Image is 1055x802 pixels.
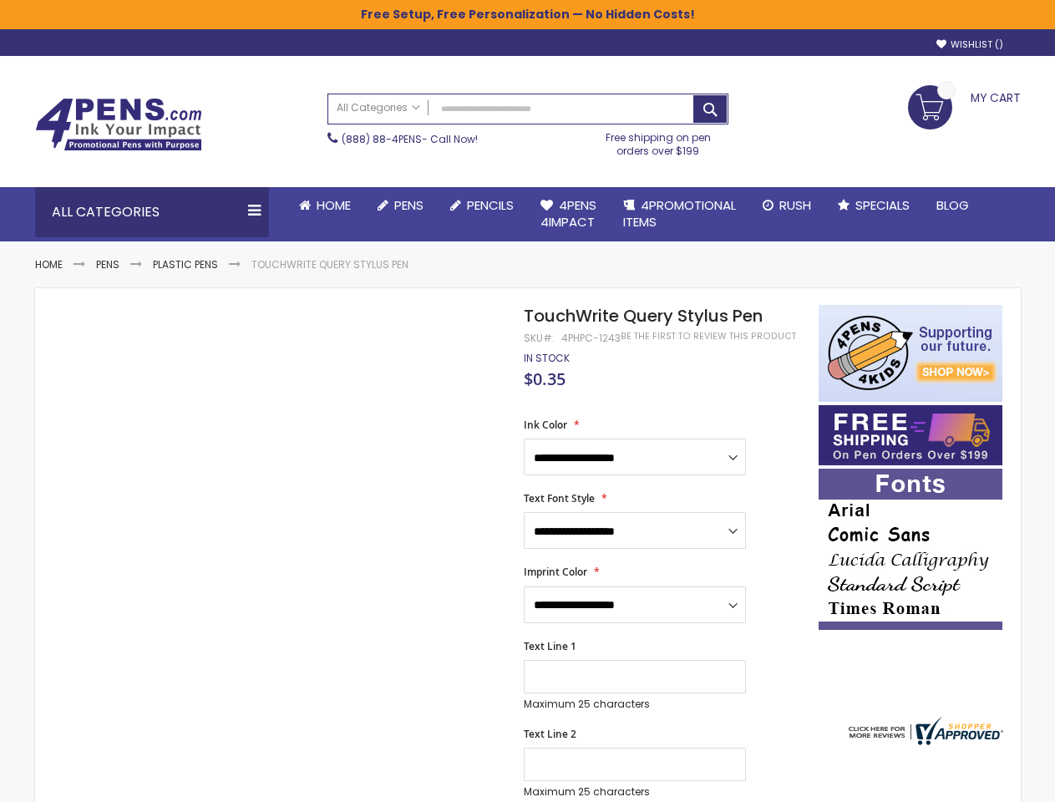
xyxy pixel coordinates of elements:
div: 4PHPC-1243 [561,332,621,345]
span: Specials [855,196,910,214]
span: Blog [936,196,969,214]
span: Text Line 2 [524,727,576,741]
span: TouchWrite Query Stylus Pen [524,304,763,327]
a: Be the first to review this product [621,330,796,343]
a: Pens [364,187,437,224]
a: (888) 88-4PENS [342,132,422,146]
a: Plastic Pens [153,257,218,272]
span: Pencils [467,196,514,214]
img: Free shipping on orders over $199 [819,405,1002,465]
a: Wishlist [936,38,1003,51]
a: All Categories [328,94,429,122]
a: 4PROMOTIONALITEMS [610,187,749,241]
p: Maximum 25 characters [524,698,746,711]
img: 4pens.com widget logo [845,717,1003,745]
span: In stock [524,351,570,365]
a: Specials [824,187,923,224]
img: font-personalization-examples [819,469,1002,630]
a: 4Pens4impact [527,187,610,241]
a: Blog [923,187,982,224]
span: Text Font Style [524,491,595,505]
span: - Call Now! [342,132,478,146]
span: All Categories [337,101,420,114]
span: Imprint Color [524,565,587,579]
span: 4Pens 4impact [540,196,596,231]
div: All Categories [35,187,269,237]
p: Maximum 25 characters [524,785,746,799]
img: 4Pens Custom Pens and Promotional Products [35,98,202,151]
a: Home [286,187,364,224]
a: 4pens.com certificate URL [845,734,1003,749]
span: Text Line 1 [524,639,576,653]
span: Pens [394,196,424,214]
span: Rush [779,196,811,214]
a: Pens [96,257,119,272]
img: 4pens 4 kids [819,305,1002,402]
div: Free shipping on pen orders over $199 [588,124,728,158]
a: Home [35,257,63,272]
strong: SKU [524,331,555,345]
a: Pencils [437,187,527,224]
li: TouchWrite Query Stylus Pen [251,258,408,272]
span: $0.35 [524,368,566,390]
div: Availability [524,352,570,365]
a: Rush [749,187,824,224]
span: 4PROMOTIONAL ITEMS [623,196,736,231]
span: Home [317,196,351,214]
span: Ink Color [524,418,567,432]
